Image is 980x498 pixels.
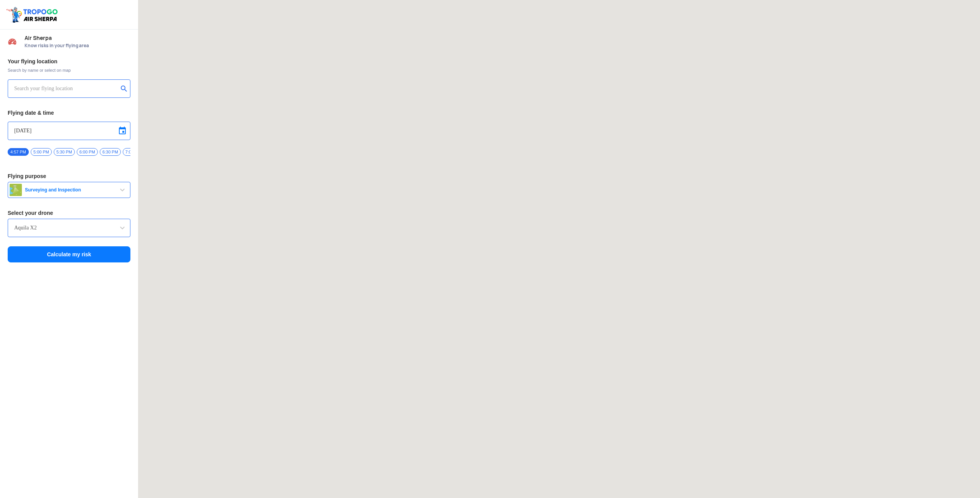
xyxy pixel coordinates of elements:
span: Know risks in your flying area [25,43,130,49]
input: Select Date [14,126,124,135]
span: 4:57 PM [8,148,29,156]
img: Risk Scores [8,37,17,46]
input: Search your flying location [14,84,118,93]
h3: Your flying location [8,59,130,64]
button: Calculate my risk [8,246,130,262]
h3: Flying date & time [8,110,130,115]
img: ic_tgdronemaps.svg [6,6,60,23]
span: 5:00 PM [31,148,52,156]
img: survey.png [10,184,22,196]
input: Search by name or Brand [14,223,124,233]
h3: Flying purpose [8,173,130,179]
span: Search by name or select on map [8,67,130,73]
span: Air Sherpa [25,35,130,41]
button: Surveying and Inspection [8,182,130,198]
span: Surveying and Inspection [22,187,118,193]
h3: Select your drone [8,210,130,216]
span: 6:30 PM [100,148,121,156]
span: 7:00 PM [123,148,144,156]
span: 5:30 PM [54,148,75,156]
span: 6:00 PM [77,148,98,156]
